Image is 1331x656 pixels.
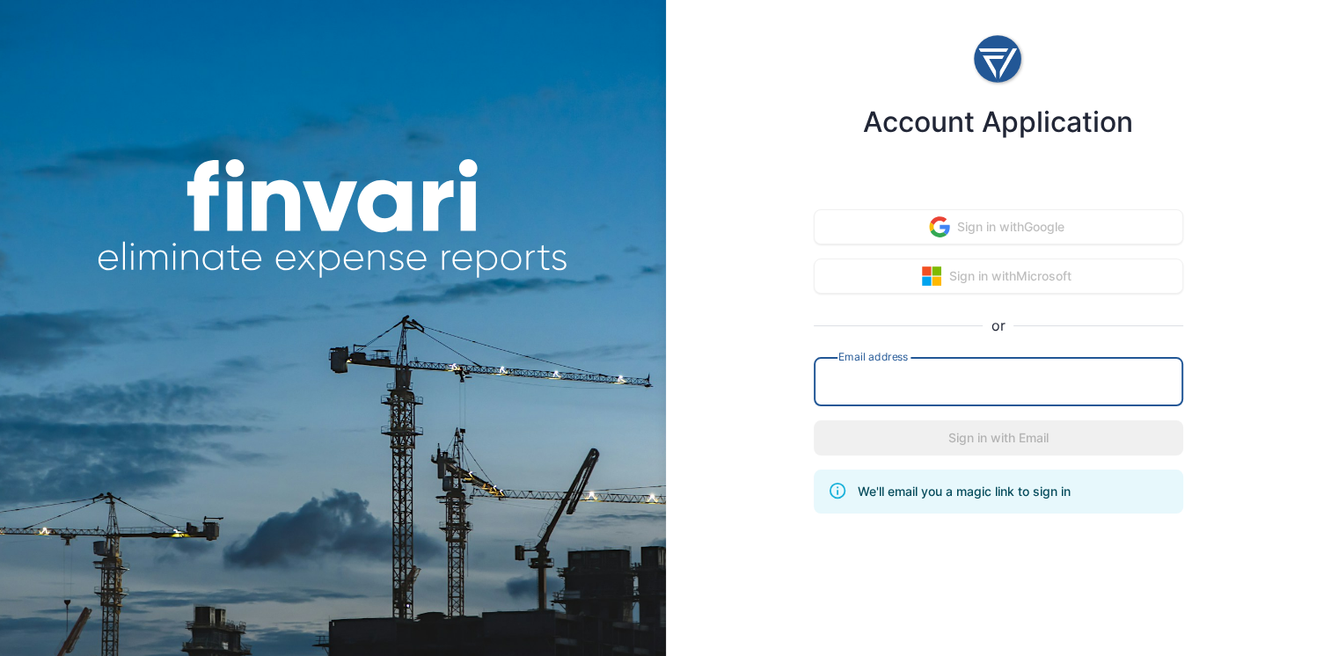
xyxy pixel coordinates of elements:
img: logo [972,28,1025,91]
img: finvari headline [97,159,568,279]
label: Email address [837,349,910,364]
div: We'll email you a magic link to sign in [858,475,1071,508]
span: or [983,315,1013,336]
h4: Account Application [863,106,1133,139]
